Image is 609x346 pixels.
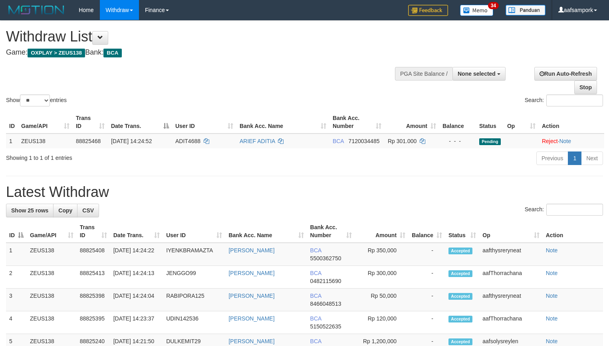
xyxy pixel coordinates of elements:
[448,248,472,254] span: Accepted
[310,338,321,344] span: BCA
[163,289,225,311] td: RABIPORA125
[329,111,385,134] th: Bank Acc. Number: activate to sort column ascending
[6,184,603,200] h1: Latest Withdraw
[355,266,409,289] td: Rp 300,000
[6,311,27,334] td: 4
[506,5,546,16] img: panduan.png
[479,289,542,311] td: aafthysreryneat
[355,311,409,334] td: Rp 120,000
[525,204,603,216] label: Search:
[525,94,603,106] label: Search:
[310,315,321,322] span: BCA
[236,111,329,134] th: Bank Acc. Name: activate to sort column ascending
[163,220,225,243] th: User ID: activate to sort column ascending
[228,338,274,344] a: [PERSON_NAME]
[53,204,77,217] a: Copy
[6,49,398,57] h4: Game: Bank:
[349,138,380,144] span: Copy 7120034485 to clipboard
[479,138,501,145] span: Pending
[539,111,604,134] th: Action
[110,243,163,266] td: [DATE] 14:24:22
[543,220,603,243] th: Action
[534,67,597,81] a: Run Auto-Refresh
[310,247,321,254] span: BCA
[27,311,77,334] td: ZEUS138
[539,134,604,148] td: ·
[310,323,341,330] span: Copy 5150522635 to clipboard
[58,207,72,214] span: Copy
[225,220,307,243] th: Bank Acc. Name: activate to sort column ascending
[6,94,67,106] label: Show entries
[110,220,163,243] th: Date Trans.: activate to sort column ascending
[479,220,542,243] th: Op: activate to sort column ascending
[448,270,472,277] span: Accepted
[240,138,275,144] a: ARIEF ADITIA
[20,94,50,106] select: Showentries
[385,111,439,134] th: Amount: activate to sort column ascending
[28,49,85,57] span: OXPLAY > ZEUS138
[504,111,539,134] th: Op: activate to sort column ascending
[448,293,472,300] span: Accepted
[445,220,479,243] th: Status: activate to sort column ascending
[479,243,542,266] td: aafthysreryneat
[574,81,597,94] a: Stop
[442,137,473,145] div: - - -
[388,138,417,144] span: Rp 301.000
[333,138,344,144] span: BCA
[542,138,558,144] a: Reject
[409,266,445,289] td: -
[11,207,48,214] span: Show 25 rows
[103,49,121,57] span: BCA
[536,151,568,165] a: Previous
[355,289,409,311] td: Rp 50,000
[228,293,274,299] a: [PERSON_NAME]
[110,311,163,334] td: [DATE] 14:23:37
[310,270,321,276] span: BCA
[310,278,341,284] span: Copy 0482115690 to clipboard
[479,311,542,334] td: aafThorrachana
[77,311,110,334] td: 88825395
[18,111,73,134] th: Game/API: activate to sort column ascending
[448,316,472,322] span: Accepted
[310,293,321,299] span: BCA
[228,270,274,276] a: [PERSON_NAME]
[460,5,494,16] img: Button%20Memo.svg
[479,266,542,289] td: aafThorrachana
[448,338,472,345] span: Accepted
[408,5,448,16] img: Feedback.jpg
[568,151,581,165] a: 1
[172,111,236,134] th: User ID: activate to sort column ascending
[546,270,558,276] a: Note
[488,2,499,9] span: 34
[18,134,73,148] td: ZEUS138
[6,151,248,162] div: Showing 1 to 1 of 1 entries
[110,289,163,311] td: [DATE] 14:24:04
[111,138,152,144] span: [DATE] 14:24:52
[409,289,445,311] td: -
[452,67,506,81] button: None selected
[163,311,225,334] td: UDIN142536
[310,255,341,261] span: Copy 5500362750 to clipboard
[27,289,77,311] td: ZEUS138
[546,293,558,299] a: Note
[476,111,504,134] th: Status
[82,207,94,214] span: CSV
[6,266,27,289] td: 2
[355,243,409,266] td: Rp 350,000
[559,138,571,144] a: Note
[77,243,110,266] td: 88825408
[355,220,409,243] th: Amount: activate to sort column ascending
[546,94,603,106] input: Search:
[76,138,101,144] span: 88825468
[546,338,558,344] a: Note
[27,220,77,243] th: Game/API: activate to sort column ascending
[110,266,163,289] td: [DATE] 14:24:13
[546,204,603,216] input: Search:
[6,289,27,311] td: 3
[77,289,110,311] td: 88825398
[6,134,18,148] td: 1
[163,266,225,289] td: JENGGO99
[163,243,225,266] td: IYENKBRAMAZTA
[108,111,172,134] th: Date Trans.: activate to sort column descending
[409,311,445,334] td: -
